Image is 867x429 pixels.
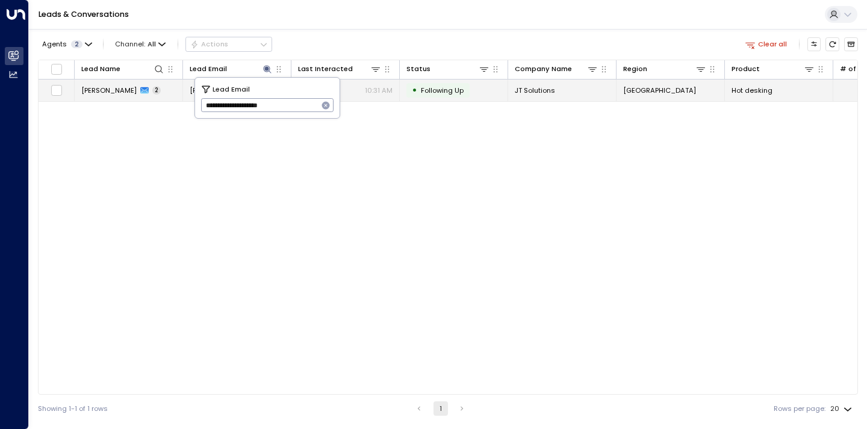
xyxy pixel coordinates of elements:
div: Last Interacted [298,63,353,75]
button: Archived Leads [844,37,858,51]
span: London [623,86,696,95]
div: Company Name [515,63,598,75]
span: JT Solutions [515,86,555,95]
button: page 1 [433,401,448,416]
div: Showing 1-1 of 1 rows [38,404,108,414]
div: Lead Name [81,63,120,75]
div: Last Interacted [298,63,381,75]
span: Following Up [421,86,464,95]
span: All [148,40,156,48]
span: Toggle select row [51,84,63,96]
p: 10:31 AM [365,86,393,95]
span: Hot desking [732,86,772,95]
div: Company Name [515,63,572,75]
label: Rows per page: [774,404,825,414]
span: Lead Email [213,84,250,95]
button: Clear all [741,37,791,51]
div: • [412,82,417,98]
div: Region [623,63,647,75]
span: Refresh [825,37,839,51]
button: Agents2 [38,37,95,51]
button: Customize [807,37,821,51]
div: Product [732,63,815,75]
nav: pagination navigation [411,401,470,416]
div: Region [623,63,706,75]
span: Channel: [111,37,170,51]
span: 2 [71,40,82,48]
span: 2 [152,86,161,95]
div: Button group with a nested menu [185,37,272,51]
span: James Tan [81,86,137,95]
button: Channel:All [111,37,170,51]
div: Status [406,63,430,75]
div: Lead Email [190,63,227,75]
span: Toggle select all [51,63,63,75]
div: Lead Email [190,63,273,75]
div: Status [406,63,489,75]
a: Leads & Conversations [39,9,129,19]
div: Actions [190,40,228,48]
span: james_hct@hotmail.com [190,86,284,95]
div: 20 [830,401,854,416]
div: Lead Name [81,63,164,75]
button: Actions [185,37,272,51]
span: Agents [42,41,67,48]
div: Product [732,63,760,75]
